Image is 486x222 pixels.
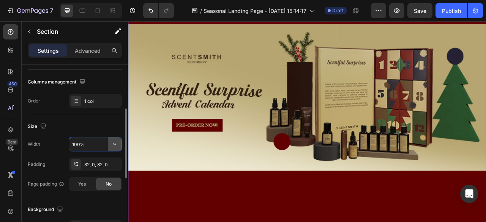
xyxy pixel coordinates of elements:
div: 32, 0, 32, 0 [84,161,120,168]
button: 7 [3,3,57,18]
button: Publish [436,3,467,18]
input: Auto [69,137,121,151]
span: Save [414,8,426,14]
span: No [106,181,112,187]
button: Save [407,3,432,18]
div: Columns management [28,77,87,87]
div: Undo/Redo [143,3,174,18]
span: Yes [78,181,86,187]
div: Padding [28,161,45,168]
div: Publish [442,7,461,15]
span: Seasonal Landing Page - [DATE] 15:14:17 [204,7,306,15]
iframe: Design area [128,21,486,222]
div: 450 [7,81,18,87]
p: Advanced [75,47,101,55]
div: Size [28,121,48,132]
div: Open Intercom Messenger [460,185,478,203]
div: Beta [6,139,18,145]
p: 7 [50,6,53,15]
div: 1 col [84,98,120,105]
p: Section [37,27,99,36]
div: Page padding [28,181,65,187]
span: Draft [332,7,344,14]
div: Width [28,141,40,148]
div: Order [28,98,40,104]
span: / [200,7,202,15]
p: Settings [38,47,59,55]
div: Background [28,205,65,215]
